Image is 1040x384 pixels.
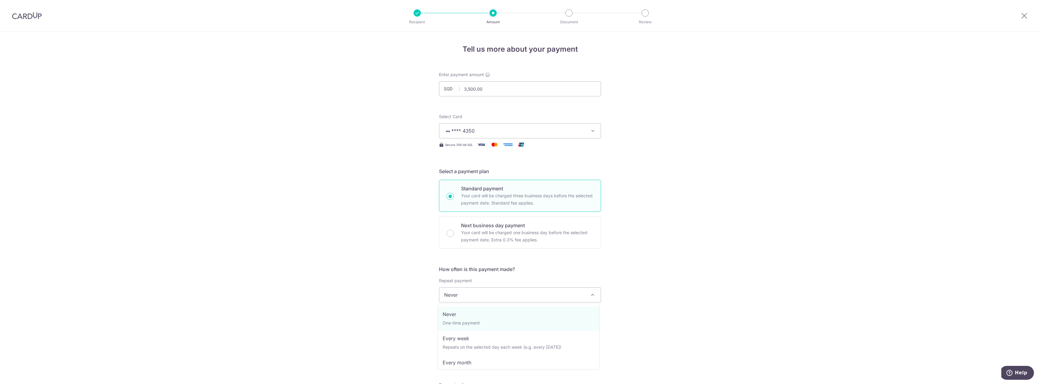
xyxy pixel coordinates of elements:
[461,185,593,192] p: Standard payment
[515,141,527,148] img: Union Pay
[443,311,594,318] p: Never
[439,81,601,96] input: 0.00
[445,142,473,147] span: Secure 256-bit SSL
[444,129,451,133] img: VISA
[461,222,593,229] p: Next business day payment
[443,320,480,325] small: One-time payment
[471,19,515,25] p: Amount
[439,114,462,119] span: translation missing: en.payables.payment_networks.credit_card.summary.labels.select_card
[623,19,668,25] p: Review
[461,192,593,207] p: Your card will be charged three business days before the selected payment date. Standard fee appl...
[444,86,460,92] span: SGD
[443,335,594,342] p: Every week
[443,344,561,350] small: Repeats on the selected day each week (e.g. every [DATE])
[461,229,593,244] p: Your card will be charged one business day before the selected payment date. Extra 0.3% fee applies.
[12,12,42,19] img: CardUp
[547,19,591,25] p: Document
[395,19,440,25] p: Recipient
[439,72,484,78] span: Enter payment amount
[439,266,601,273] h5: How often is this payment made?
[443,359,594,366] p: Every month
[439,287,601,302] span: Never
[439,278,472,284] label: Repeat payment
[439,288,601,302] span: Never
[439,168,601,175] h5: Select a payment plan
[475,141,487,148] img: Visa
[489,141,501,148] img: Mastercard
[1001,366,1034,381] iframe: Opens a widget where you can find more information
[502,141,514,148] img: American Express
[439,44,601,55] h4: Tell us more about your payment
